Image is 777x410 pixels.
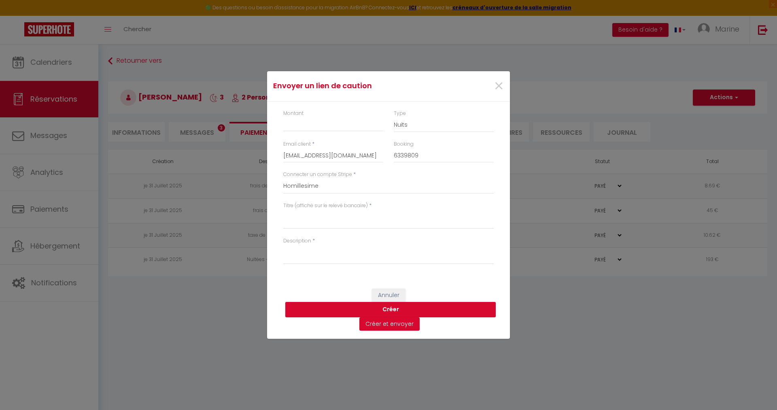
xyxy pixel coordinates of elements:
label: Montant [283,110,304,117]
label: Description [283,237,311,245]
button: Ouvrir le widget de chat LiveChat [6,3,31,28]
label: Email client [283,140,311,148]
button: Close [494,78,504,95]
label: Type [394,110,406,117]
label: Connecter un compte Stripe [283,171,352,178]
iframe: Chat [743,374,771,404]
h4: Envoyer un lien de caution [273,80,423,91]
label: Booking [394,140,414,148]
button: Annuler [372,289,405,302]
button: Créer [285,302,496,317]
span: × [494,74,504,98]
button: Créer et envoyer [359,317,420,331]
label: Titre (affiché sur le relevé bancaire) [283,202,368,210]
